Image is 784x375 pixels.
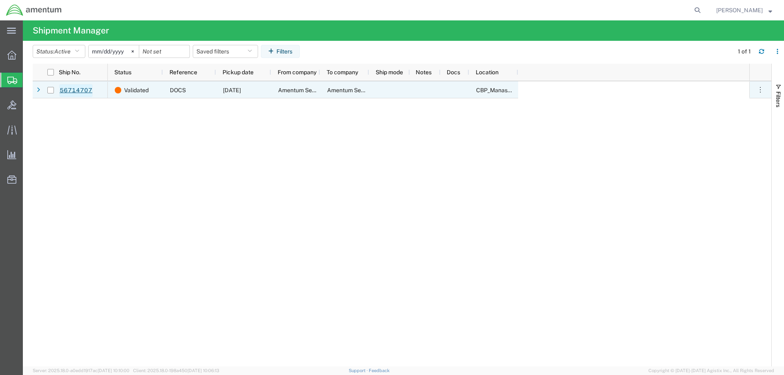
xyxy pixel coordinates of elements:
span: [DATE] 10:10:00 [98,368,129,373]
span: Location [476,69,499,75]
span: Docs [447,69,460,75]
span: CBP_Manassas, VA_NCR [476,87,577,93]
button: Status:Active [33,45,85,58]
span: Amentum Services, Inc [327,87,387,93]
span: Pickup date [223,69,254,75]
button: Saved filters [193,45,258,58]
span: Copyright © [DATE]-[DATE] Agistix Inc., All Rights Reserved [648,367,774,374]
span: Active [54,48,71,55]
span: Notes [416,69,432,75]
span: Reference [169,69,197,75]
span: From company [278,69,316,75]
button: Filters [261,45,300,58]
img: logo [6,4,62,16]
span: Validated [124,82,149,99]
span: Filters [775,91,782,107]
a: Support [349,368,369,373]
span: [DATE] 10:06:13 [187,368,219,373]
span: Ship No. [59,69,80,75]
span: To company [327,69,358,75]
span: JONATHAN FLORY [716,6,763,15]
span: Server: 2025.18.0-a0edd1917ac [33,368,129,373]
a: Feedback [369,368,390,373]
button: [PERSON_NAME] [716,5,773,15]
span: 09/04/2025 [223,87,241,93]
h4: Shipment Manager [33,20,109,41]
span: DOCS [170,87,186,93]
span: Status [114,69,131,75]
input: Not set [89,45,139,58]
span: Ship mode [376,69,403,75]
a: 56714707 [59,84,93,97]
span: Client: 2025.18.0-198a450 [133,368,219,373]
input: Not set [139,45,189,58]
span: Amentum Services, Inc [278,87,338,93]
div: 1 of 1 [738,47,752,56]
